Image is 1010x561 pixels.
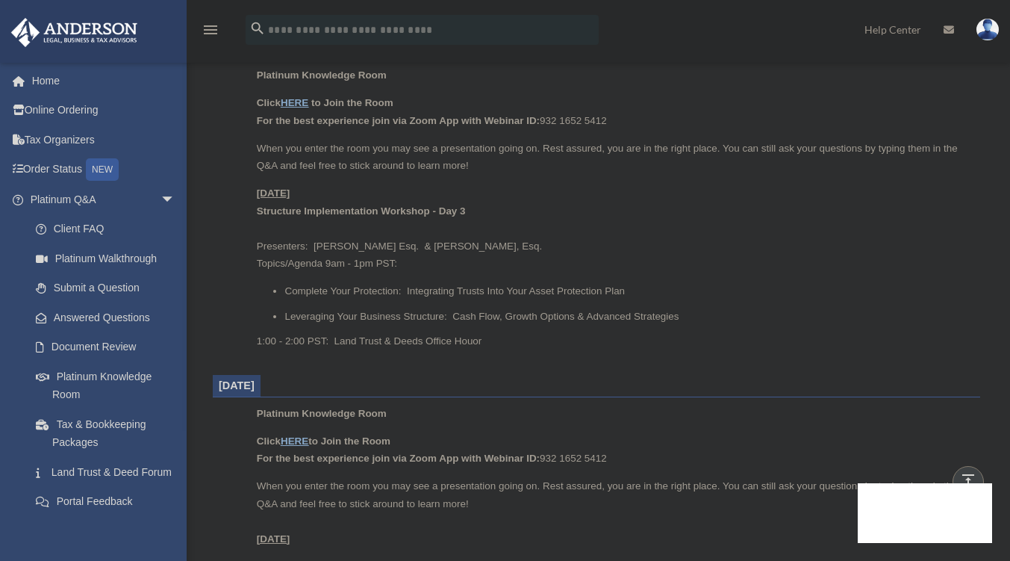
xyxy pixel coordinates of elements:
p: When you enter the room you may see a presentation going on. Rest assured, you are in the right p... [257,140,970,175]
a: menu [202,26,219,39]
a: Online Ordering [10,96,198,125]
b: to Join the Room [311,97,393,108]
a: Platinum Q&Aarrow_drop_down [10,185,198,214]
span: Platinum Knowledge Room [257,408,387,419]
a: Document Review [21,332,198,362]
a: Land Trust & Deed Forum [21,457,198,487]
a: Platinum Knowledge Room [21,362,190,409]
u: [DATE] [257,187,290,199]
p: 932 1652 5412 [257,433,970,468]
a: HERE [281,97,308,108]
i: vertical_align_top [959,472,977,490]
a: Tax & Bookkeeping Packages [21,409,198,457]
li: Leveraging Your Business Structure: Cash Flow, Growth Options & Advanced Strategies [284,308,970,326]
i: search [249,20,266,37]
p: 1:00 - 2:00 PST: Land Trust & Deeds Office Houor [257,332,970,350]
p: When you enter the room you may see a presentation going on. Rest assured, you are in the right p... [257,477,970,548]
img: Anderson Advisors Platinum Portal [7,18,142,47]
b: Click to Join the Room [257,436,390,447]
a: Answered Questions [21,303,198,332]
b: Click [257,97,311,108]
a: HERE [281,436,308,447]
li: Complete Your Protection: Integrating Trusts Into Your Asset Protection Plan [284,282,970,300]
p: 932 1652 5412 [257,94,970,129]
u: [DATE] [257,533,290,545]
a: Platinum Walkthrough [21,244,198,273]
b: For the best experience join via Zoom App with Webinar ID: [257,453,540,464]
a: Client FAQ [21,214,198,244]
a: vertical_align_top [953,466,984,498]
a: Home [10,66,198,96]
p: Presenters: [PERSON_NAME] Esq. & [PERSON_NAME], Esq. Topics/Agenda 9am - 1pm PST: [257,185,970,273]
a: Portal Feedback [21,487,198,517]
div: NEW [86,158,119,181]
span: arrow_drop_down [160,185,190,215]
b: For the best experience join via Zoom App with Webinar ID: [257,115,540,126]
i: menu [202,21,219,39]
img: User Pic [976,19,999,40]
b: Structure Implementation Workshop - Day 3 [257,205,466,217]
a: Submit a Question [21,273,198,303]
a: Tax Organizers [10,125,198,155]
a: Order StatusNEW [10,155,198,185]
span: [DATE] [219,379,255,391]
span: Platinum Knowledge Room [257,69,387,81]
